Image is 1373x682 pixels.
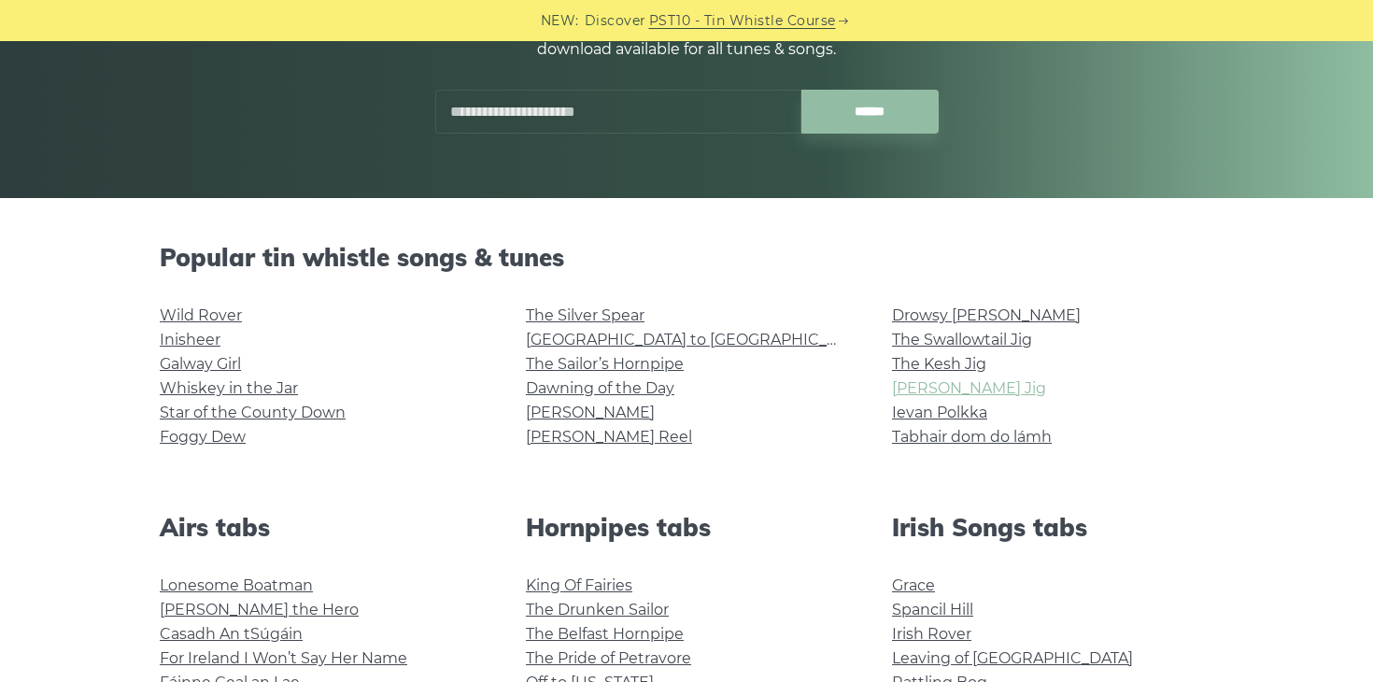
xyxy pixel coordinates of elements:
a: Ievan Polkka [892,404,987,421]
a: The Silver Spear [526,306,644,324]
span: NEW: [541,10,579,32]
a: Lonesome Boatman [160,576,313,594]
h2: Hornpipes tabs [526,513,847,542]
a: Whiskey in the Jar [160,379,298,397]
h2: Popular tin whistle songs & tunes [160,243,1213,272]
a: Leaving of [GEOGRAPHIC_DATA] [892,649,1133,667]
a: Spancil Hill [892,601,973,618]
a: The Swallowtail Jig [892,331,1032,348]
a: PST10 - Tin Whistle Course [649,10,836,32]
a: Grace [892,576,935,594]
a: The Belfast Hornpipe [526,625,684,643]
a: Galway Girl [160,355,241,373]
a: The Pride of Petravore [526,649,691,667]
a: Foggy Dew [160,428,246,446]
a: [PERSON_NAME] Reel [526,428,692,446]
a: The Sailor’s Hornpipe [526,355,684,373]
a: Irish Rover [892,625,971,643]
a: [PERSON_NAME] [526,404,655,421]
a: [GEOGRAPHIC_DATA] to [GEOGRAPHIC_DATA] [526,331,871,348]
a: Tabhair dom do lámh [892,428,1052,446]
h2: Irish Songs tabs [892,513,1213,542]
a: Dawning of the Day [526,379,674,397]
a: Drowsy [PERSON_NAME] [892,306,1081,324]
a: [PERSON_NAME] the Hero [160,601,359,618]
span: Discover [585,10,646,32]
h2: Airs tabs [160,513,481,542]
a: King Of Fairies [526,576,632,594]
a: The Kesh Jig [892,355,986,373]
a: The Drunken Sailor [526,601,669,618]
a: For Ireland I Won’t Say Her Name [160,649,407,667]
a: Star of the County Down [160,404,346,421]
a: [PERSON_NAME] Jig [892,379,1046,397]
a: Casadh An tSúgáin [160,625,303,643]
a: Wild Rover [160,306,242,324]
a: Inisheer [160,331,220,348]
